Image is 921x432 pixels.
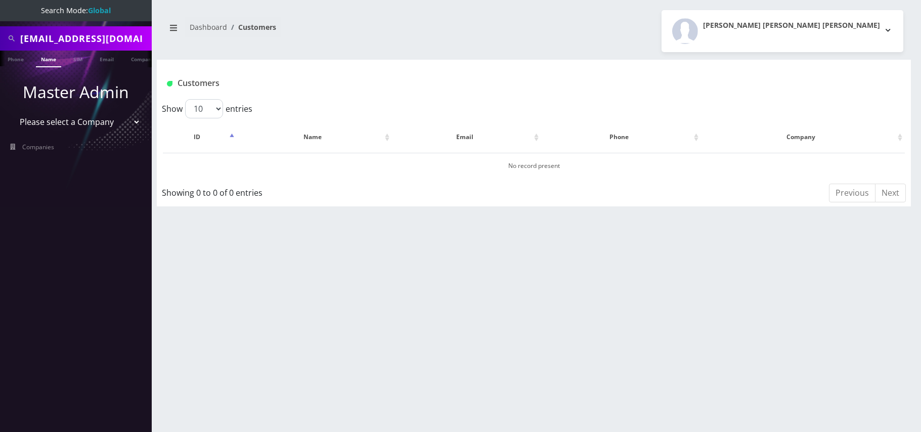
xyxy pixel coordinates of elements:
li: Customers [227,22,276,32]
span: Search Mode: [41,6,111,15]
a: Name [36,51,61,67]
th: Phone: activate to sort column ascending [542,122,701,152]
h1: Customers [167,78,776,88]
th: Company: activate to sort column ascending [702,122,905,152]
label: Show entries [162,99,252,118]
a: Phone [3,51,29,66]
th: Email: activate to sort column ascending [393,122,541,152]
a: Email [95,51,119,66]
button: [PERSON_NAME] [PERSON_NAME] [PERSON_NAME] [662,10,903,52]
select: Showentries [185,99,223,118]
a: Dashboard [190,22,227,32]
a: Company [126,51,160,66]
div: Showing 0 to 0 of 0 entries [162,183,464,199]
td: No record present [163,153,905,179]
span: Companies [22,143,54,151]
a: SIM [68,51,87,66]
nav: breadcrumb [164,17,527,46]
a: Next [875,184,906,202]
input: Search All Companies [20,29,149,48]
a: Previous [829,184,875,202]
h2: [PERSON_NAME] [PERSON_NAME] [PERSON_NAME] [703,21,880,30]
th: ID: activate to sort column descending [163,122,237,152]
strong: Global [88,6,111,15]
th: Name: activate to sort column ascending [238,122,392,152]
